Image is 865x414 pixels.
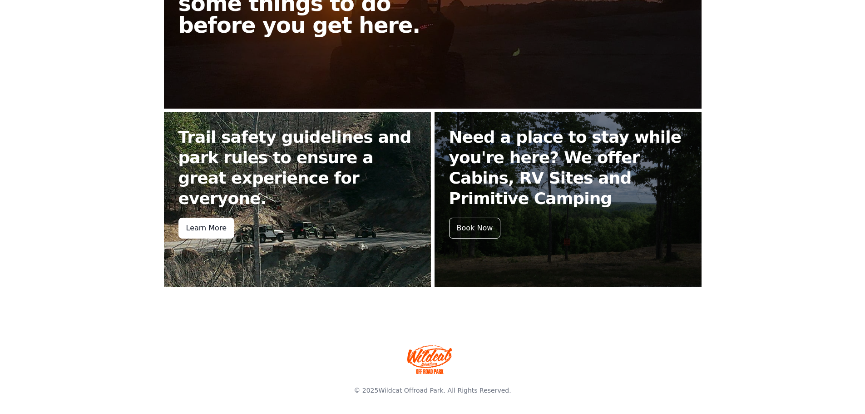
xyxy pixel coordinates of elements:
[449,127,687,209] h2: Need a place to stay while you're here? We offer Cabins, RV Sites and Primitive Camping
[354,387,511,394] span: © 2025 . All Rights Reserved.
[407,345,453,374] img: Wildcat Offroad park
[435,112,702,287] a: Need a place to stay while you're here? We offer Cabins, RV Sites and Primitive Camping Book Now
[178,218,234,239] div: Learn More
[178,127,416,209] h2: Trail safety guidelines and park rules to ensure a great experience for everyone.
[378,387,443,394] a: Wildcat Offroad Park
[449,218,501,239] div: Book Now
[164,112,431,287] a: Trail safety guidelines and park rules to ensure a great experience for everyone. Learn More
